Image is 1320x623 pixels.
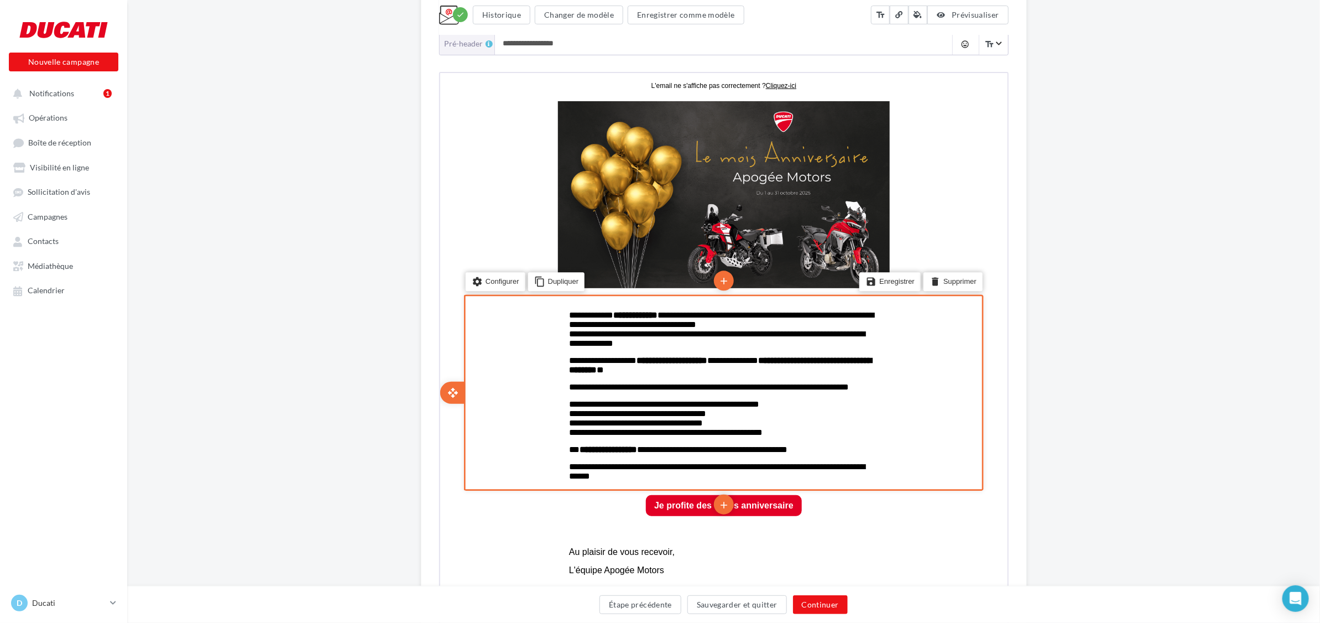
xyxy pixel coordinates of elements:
[793,595,848,614] button: Continuer
[7,157,121,177] a: Visibilité en ligne
[952,33,978,55] button: tag_faces
[248,566,320,574] a: [STREET_ADDRESS]
[7,256,121,276] a: Médiathèque
[7,83,116,103] button: Notifications 1
[961,40,970,49] i: tag_faces
[252,522,269,540] img: facebook
[979,33,1008,55] span: Select box activate
[445,38,495,49] div: Pré-header
[17,598,22,609] span: D
[952,10,999,19] span: Prévisualiser
[129,474,234,484] span: Au plaisir de vous recevoir,
[489,201,500,217] i: delete
[28,237,59,246] span: Contacts
[28,212,67,221] span: Campagnes
[875,9,885,20] i: text_fields
[628,6,744,24] button: Enregistrer comme modèle
[28,188,90,197] span: Sollicitation d'avis
[535,6,623,24] button: Changer de modèle
[214,428,353,438] a: Je profite des offres anniversaire
[123,583,444,591] p: *Offre soumise à conditions, selon stock disponible
[103,89,112,98] div: 1
[363,611,395,619] a: désinscrire
[871,6,890,24] button: text_fields
[456,11,465,19] i: check
[599,595,681,614] button: Étape précédente
[687,595,787,614] button: Sauvegarder et quitter
[7,181,121,201] a: Sollicitation d'avis
[7,206,121,226] a: Campagnes
[483,199,542,218] li: Supprimer le bloc
[30,163,89,172] span: Visibilité en ligne
[275,522,293,540] img: instagram
[985,39,995,50] i: text_fields
[453,7,468,22] div: Modifications enregistrées
[7,107,121,127] a: Opérations
[129,492,224,502] span: L'équipe Apogée Motors
[29,89,74,98] span: Notifications
[242,552,325,565] span: Apogée Motors
[7,314,18,325] i: open_with
[28,261,73,271] span: Médiathèque
[7,132,121,153] a: Boîte de réception
[927,6,1008,24] button: Prévisualiser
[7,231,121,251] a: Contacts
[1282,585,1309,612] div: Open Intercom Messenger
[32,598,106,609] p: Ducati
[7,280,121,300] a: Calendrier
[298,522,316,540] img: linkedin
[9,53,118,71] button: Nouvelle campagne
[28,138,91,147] span: Boîte de réception
[473,6,531,24] button: Historique
[28,286,65,295] span: Calendrier
[9,593,118,614] a: D Ducati
[172,611,395,619] span: Pour être retiré de notre liste de diffusion, vous pouvez vous
[29,113,67,123] span: Opérations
